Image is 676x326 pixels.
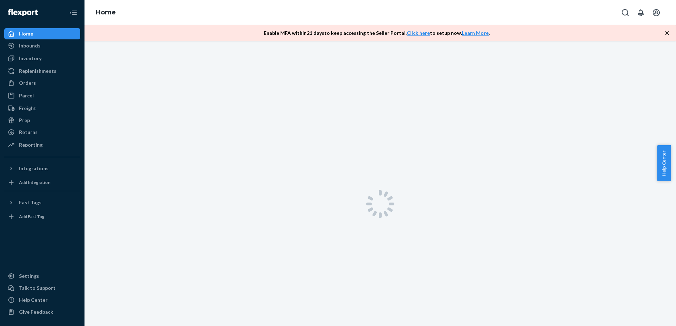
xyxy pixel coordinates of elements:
[4,306,80,318] button: Give Feedback
[19,179,50,185] div: Add Integration
[4,282,80,294] button: Talk to Support
[4,77,80,89] a: Orders
[4,294,80,306] a: Help Center
[19,129,38,136] div: Returns
[8,9,38,16] img: Flexport logo
[4,177,80,188] a: Add Integration
[19,213,44,219] div: Add Fast Tag
[4,163,80,174] button: Integrations
[634,6,648,20] button: Open notifications
[19,141,43,148] div: Reporting
[4,139,80,151] a: Reporting
[462,30,489,36] a: Learn More
[649,6,663,20] button: Open account menu
[4,53,80,64] a: Inventory
[90,2,121,23] ol: breadcrumbs
[4,90,80,101] a: Parcel
[19,68,56,75] div: Replenishments
[19,273,39,280] div: Settings
[19,105,36,112] div: Freight
[407,30,430,36] a: Click here
[4,28,80,39] a: Home
[19,30,33,37] div: Home
[657,145,671,181] button: Help Center
[4,40,80,51] a: Inbounds
[66,6,80,20] button: Close Navigation
[4,197,80,208] button: Fast Tags
[4,65,80,77] a: Replenishments
[264,30,490,37] p: Enable MFA within 21 days to keep accessing the Seller Portal. to setup now. .
[19,117,30,124] div: Prep
[4,103,80,114] a: Freight
[96,8,116,16] a: Home
[4,270,80,282] a: Settings
[19,199,42,206] div: Fast Tags
[4,127,80,138] a: Returns
[19,92,34,99] div: Parcel
[19,165,49,172] div: Integrations
[618,6,632,20] button: Open Search Box
[19,79,36,87] div: Orders
[19,308,53,315] div: Give Feedback
[19,55,42,62] div: Inventory
[19,285,56,292] div: Talk to Support
[19,296,48,303] div: Help Center
[4,115,80,126] a: Prep
[19,42,40,49] div: Inbounds
[4,211,80,222] a: Add Fast Tag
